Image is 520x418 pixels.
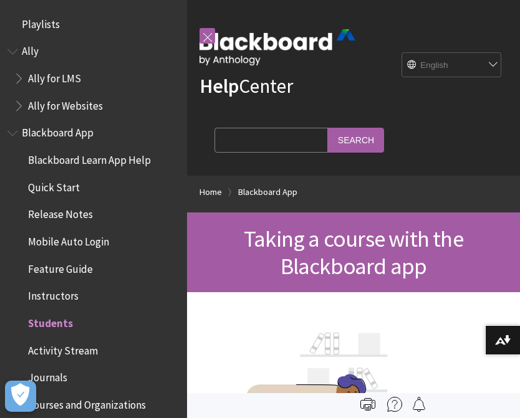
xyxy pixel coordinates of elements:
a: HelpCenter [200,74,293,98]
span: Feature Guide [28,259,93,275]
span: Students [28,313,73,330]
a: Blackboard App [238,184,297,200]
select: Site Language Selector [402,53,502,78]
span: Blackboard App [22,123,94,140]
span: Ally [22,41,39,58]
span: Blackboard Learn App Help [28,150,151,166]
img: Print [360,397,375,412]
img: More help [387,397,402,412]
span: Ally for Websites [28,95,103,112]
span: Taking a course with the Blackboard app [244,224,463,280]
strong: Help [200,74,239,98]
nav: Book outline for Playlists [7,14,180,35]
nav: Book outline for Anthology Ally Help [7,41,180,116]
a: Home [200,184,222,200]
span: Activity Stream [28,340,98,357]
span: Journals [28,368,67,384]
span: Quick Start [28,177,80,194]
span: Playlists [22,14,60,31]
img: Follow this page [412,397,426,412]
img: Blackboard by Anthology [200,29,355,65]
input: Search [328,128,384,152]
span: Ally for LMS [28,68,81,85]
span: Release Notes [28,204,93,221]
button: Open Preferences [5,381,36,412]
span: Courses and Organizations [28,394,146,411]
span: Mobile Auto Login [28,231,109,248]
span: Instructors [28,286,79,303]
